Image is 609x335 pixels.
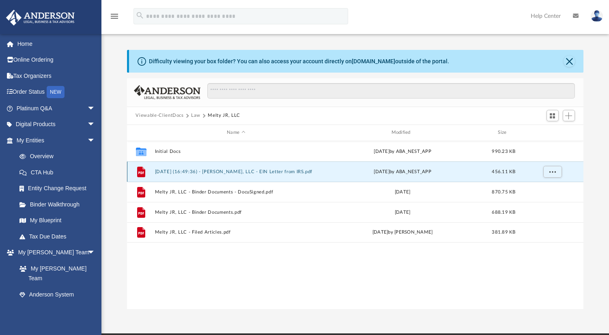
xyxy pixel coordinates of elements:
img: User Pic [591,10,603,22]
button: Viewable-ClientDocs [136,112,183,119]
a: Entity Change Request [11,180,108,197]
div: Modified [321,129,484,136]
div: [DATE] by [PERSON_NAME] [321,229,484,236]
a: Binder Walkthrough [11,196,108,213]
span: 870.75 KB [492,189,515,194]
div: NEW [47,86,65,98]
a: Tax Due Dates [11,228,108,245]
a: Online Ordering [6,52,108,68]
a: My Blueprint [11,213,103,229]
a: menu [110,15,119,21]
span: 381.89 KB [492,230,515,234]
div: [DATE] [321,188,484,195]
a: Home [6,36,108,52]
div: [DATE] [321,208,484,216]
i: search [136,11,144,20]
a: [DOMAIN_NAME] [352,58,395,64]
a: My [PERSON_NAME] Team [11,260,99,286]
a: Overview [11,148,108,165]
a: Tax Organizers [6,68,108,84]
i: menu [110,11,119,21]
button: Melty JR, LLC - Binder Documents - DocuSigned.pdf [155,189,317,194]
span: arrow_drop_down [87,116,103,133]
button: Add [563,110,575,121]
button: More options [543,165,562,178]
button: Close [564,56,575,67]
a: CTA Hub [11,164,108,180]
div: Size [487,129,520,136]
button: Melty JR, LLC - Filed Articles.pdf [155,230,317,235]
a: Platinum Q&Aarrow_drop_down [6,100,108,116]
button: [DATE] (16:49:36) - [PERSON_NAME], LLC - EIN Letter from IRS.pdf [155,169,317,174]
a: My [PERSON_NAME] Teamarrow_drop_down [6,245,103,261]
button: Melty JR, LLC [208,112,240,119]
div: Name [154,129,317,136]
input: Search files and folders [207,83,575,99]
button: Law [191,112,200,119]
div: grid [127,141,584,309]
a: Client Referrals [11,303,103,319]
span: arrow_drop_down [87,245,103,261]
a: Order StatusNEW [6,84,108,101]
button: Switch to Grid View [547,110,559,121]
a: Anderson System [11,286,103,303]
span: 456.11 KB [492,169,515,174]
button: Initial Docs [155,148,317,154]
img: Anderson Advisors Platinum Portal [4,10,77,26]
a: My Entitiesarrow_drop_down [6,132,108,148]
div: id [130,129,151,136]
div: [DATE] by ABA_NEST_APP [321,148,484,155]
button: Melty JR, LLC - Binder Documents.pdf [155,209,317,215]
span: 990.23 KB [492,149,515,153]
span: arrow_drop_down [87,132,103,149]
span: arrow_drop_down [87,100,103,117]
div: Difficulty viewing your box folder? You can also access your account directly on outside of the p... [149,57,449,66]
div: id [523,129,580,136]
a: Digital Productsarrow_drop_down [6,116,108,133]
div: [DATE] by ABA_NEST_APP [321,168,484,175]
span: 688.19 KB [492,210,515,214]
